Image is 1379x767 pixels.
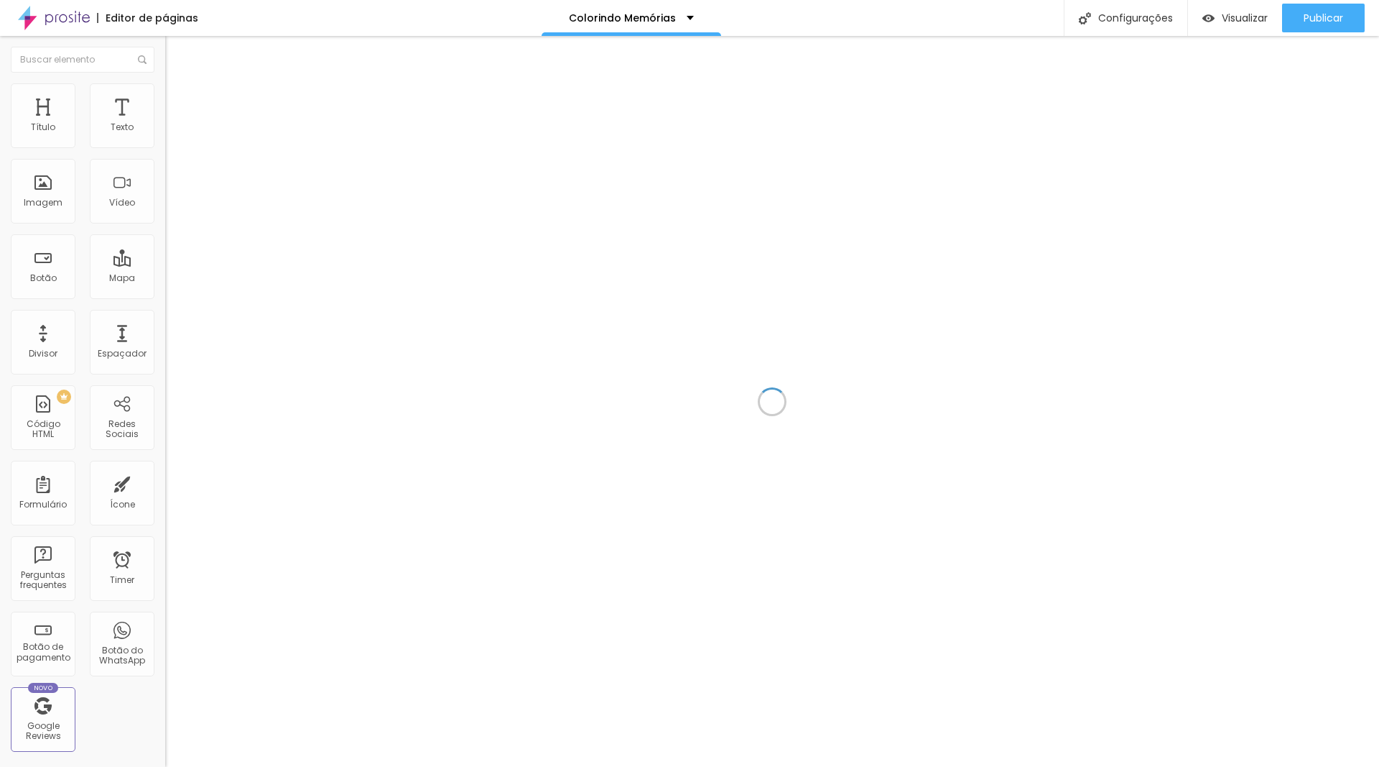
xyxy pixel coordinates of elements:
div: Editor de páginas [97,13,198,23]
span: Publicar [1304,12,1343,24]
img: Icone [138,55,147,64]
div: Botão do WhatsApp [93,646,150,666]
div: Formulário [19,500,67,510]
button: Publicar [1282,4,1365,32]
div: Divisor [29,349,57,359]
img: Icone [1079,12,1091,24]
div: Espaçador [98,349,147,359]
div: Botão de pagamento [14,642,71,663]
div: Vídeo [109,198,135,208]
div: Mapa [109,273,135,283]
div: Botão [30,273,57,283]
p: Colorindo Memórias [569,13,676,23]
div: Novo [28,683,59,693]
button: Visualizar [1188,4,1282,32]
div: Código HTML [14,419,71,440]
div: Ícone [110,500,135,510]
div: Perguntas frequentes [14,570,71,591]
div: Texto [111,122,134,132]
div: Redes Sociais [93,419,150,440]
div: Timer [110,575,134,585]
span: Visualizar [1222,12,1268,24]
div: Google Reviews [14,721,71,742]
div: Título [31,122,55,132]
input: Buscar elemento [11,47,154,73]
img: view-1.svg [1202,12,1215,24]
div: Imagem [24,198,62,208]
